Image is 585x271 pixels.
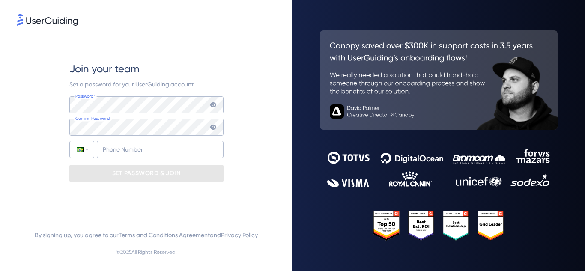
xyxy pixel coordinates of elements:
[35,230,258,240] span: By signing up, you agree to our and
[97,141,224,158] input: Phone Number
[70,141,94,158] div: Brazil: + 55
[119,232,210,238] a: Terms and Conditions Agreement
[320,30,558,130] img: 26c0aa7c25a843aed4baddd2b5e0fa68.svg
[373,211,504,241] img: 25303e33045975176eb484905ab012ff.svg
[69,81,194,88] span: Set a password for your UserGuiding account
[69,62,139,76] span: Join your team
[327,149,551,187] img: 9302ce2ac39453076f5bc0f2f2ca889b.svg
[112,167,181,180] p: SET PASSWORD & JOIN
[17,14,78,26] img: 8faab4ba6bc7696a72372aa768b0286c.svg
[221,232,258,238] a: Privacy Policy
[116,247,177,257] span: © 2025 All Rights Reserved.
